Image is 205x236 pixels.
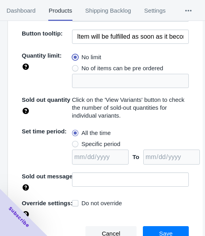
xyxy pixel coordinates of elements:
span: No of items can be pre ordered [82,64,163,72]
span: To [133,154,139,160]
span: Products [48,0,72,21]
span: Quantity limit: [22,52,62,59]
span: All the time [82,129,111,137]
span: Do not override [82,199,122,207]
span: Set time period: [22,128,66,135]
span: Subscribe [7,205,31,229]
span: Settings [144,0,166,21]
span: Click on the 'View Variants' button to check the number of sold-out quantities for individual var... [72,96,185,119]
span: Specific period [82,140,120,148]
span: No limit [82,53,101,61]
span: Shipping Backlog [85,0,131,21]
span: Dashboard [6,0,36,21]
span: Sold out quantity [22,96,70,103]
button: More tabs [172,0,205,21]
span: Button tooltip: [22,30,63,37]
span: Sold out message: [22,173,74,180]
